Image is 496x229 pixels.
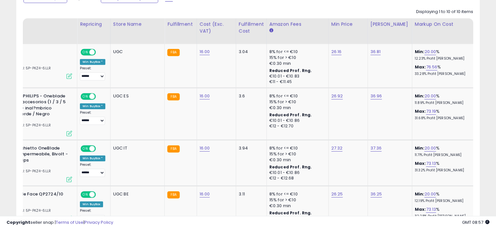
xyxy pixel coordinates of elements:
div: 3.94 [239,145,262,151]
div: €10.01 - €10.86 [269,118,323,123]
a: 26.92 [331,93,343,99]
div: 3.04 [239,49,262,55]
a: 76.56 [426,64,437,70]
div: 8% for <= €10 [269,49,323,55]
div: Repricing [80,21,108,28]
small: FBA [167,93,179,100]
div: 15% for > €10 [269,151,323,157]
div: €0.30 min [269,157,323,163]
a: Terms of Use [56,219,83,225]
div: Preset: [80,110,105,125]
div: seller snap | | [7,220,113,226]
div: % [415,145,469,157]
th: The percentage added to the cost of goods (COGS) that forms the calculator for Min & Max prices. [412,18,474,44]
a: 36.81 [370,49,381,55]
div: 8% for <= €10 [269,145,323,151]
div: Preset: [80,208,105,223]
a: 26.25 [331,191,343,197]
strong: Copyright [7,219,30,225]
span: ON [81,49,89,55]
div: % [415,108,469,121]
div: [PERSON_NAME] [370,21,409,28]
small: Amazon Fees. [269,28,273,34]
b: Max: [415,108,426,114]
p: 11.89% Profit [PERSON_NAME] [415,101,469,105]
div: % [415,207,469,219]
a: 16.00 [200,191,210,197]
small: FBA [167,145,179,152]
a: 20.00 [424,145,436,151]
a: 26.16 [331,49,342,55]
span: OFF [95,146,105,151]
a: 36.96 [370,93,382,99]
b: Reduced Prof. Rng. [269,112,312,118]
p: 11.71% Profit [PERSON_NAME] [415,153,469,157]
div: 15% for > €10 [269,197,323,203]
div: 8% for <= €10 [269,191,323,197]
a: Privacy Policy [84,219,113,225]
small: FBA [167,191,179,198]
div: Win BuyBox * [80,103,105,109]
span: | SKU: 5P-PKZ4-6LLR [12,65,51,71]
p: 12.19% Profit [PERSON_NAME] [415,199,469,203]
div: UGC BE [113,191,160,197]
div: Fulfillment Cost [239,21,264,35]
div: 8% for <= €10 [269,93,323,99]
div: Min Price [331,21,365,28]
div: €10.01 - €10.83 [269,74,323,79]
a: 16.00 [200,93,210,99]
div: Win BuyBox [80,201,103,207]
span: ON [81,192,89,197]
span: OFF [95,49,105,55]
p: 12.23% Profit [PERSON_NAME] [415,56,469,61]
div: €0.30 min [269,203,323,209]
div: Cost (Exc. VAT) [200,21,233,35]
b: Reduced Prof. Rng. [269,68,312,73]
a: 37.36 [370,145,382,151]
div: €12 - €12.68 [269,176,323,181]
div: 15% for > €10 [269,55,323,61]
a: 36.25 [370,191,382,197]
span: ON [81,146,89,151]
div: UGC IT [113,145,160,151]
b: Max: [415,64,426,70]
div: % [415,161,469,173]
div: €11 - €11.45 [269,79,323,85]
div: €10.01 - €10.86 [269,170,323,176]
span: OFF [95,192,105,197]
div: Amazon Fees [269,21,326,28]
div: Preset: [80,66,105,81]
a: 20.00 [424,191,436,197]
p: 33.28% Profit [PERSON_NAME] [415,72,469,76]
div: Preset: [80,163,105,177]
div: €12 - €12.70 [269,123,323,129]
span: | SKU: 5P-PKZ4-6LLR [12,122,51,128]
div: % [415,191,469,203]
div: €0.30 min [269,61,323,66]
div: 15% for > €10 [269,99,323,105]
a: 73.13 [426,160,436,167]
a: 16.00 [200,145,210,151]
b: Max: [415,206,426,212]
div: €0.30 min [269,105,323,111]
b: Max: [415,160,426,166]
span: ON [81,93,89,99]
b: Min: [415,145,425,151]
div: Win BuyBox * [80,155,105,161]
span: OFF [95,93,105,99]
div: % [415,93,469,105]
p: 31.68% Profit [PERSON_NAME] [415,116,469,121]
span: 2025-08-17 08:57 GMT [462,219,489,225]
div: % [415,64,469,76]
div: 3.6 [239,93,262,99]
a: 20.00 [424,93,436,99]
a: 27.32 [331,145,343,151]
div: Markup on Cost [415,21,471,28]
a: 20.00 [424,49,436,55]
div: Fulfillment [167,21,194,28]
div: UGC [113,49,160,55]
a: 73.19 [426,108,436,115]
b: Min: [415,49,425,55]
div: UGC ES [113,93,160,99]
b: Min: [415,191,425,197]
